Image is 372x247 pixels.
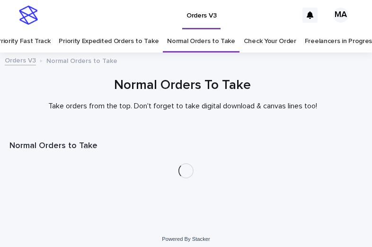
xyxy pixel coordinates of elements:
[46,55,117,65] p: Normal Orders to Take
[162,236,210,242] a: Powered By Stacker
[9,141,363,152] h1: Normal Orders to Take
[19,6,38,25] img: stacker-logo-s-only.png
[9,77,355,94] h1: Normal Orders To Take
[244,30,296,53] a: Check Your Order
[167,30,235,53] a: Normal Orders to Take
[59,30,159,53] a: Priority Expedited Orders to Take
[9,102,355,111] p: Take orders from the top. Don't forget to take digital download & canvas lines too!
[333,8,348,23] div: MA
[5,54,36,65] a: Orders V3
